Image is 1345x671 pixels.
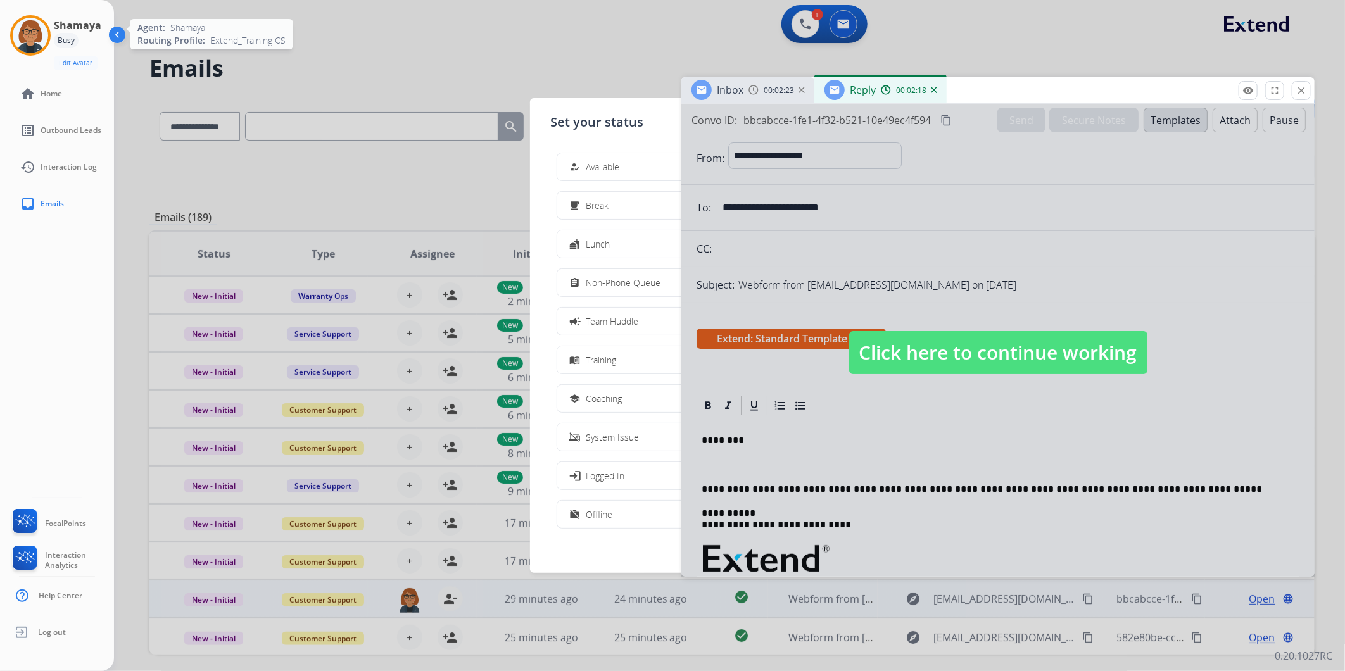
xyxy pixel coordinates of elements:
[45,518,86,529] span: FocalPoints
[41,162,97,172] span: Interaction Log
[586,469,624,482] span: Logged In
[717,83,743,97] span: Inbox
[1269,85,1280,96] mat-icon: fullscreen
[570,509,581,520] mat-icon: work_off
[10,546,114,575] a: Interaction Analytics
[20,196,35,211] mat-icon: inbox
[1275,648,1332,663] p: 0.20.1027RC
[586,353,616,367] span: Training
[586,508,612,521] span: Offline
[39,591,82,601] span: Help Center
[570,200,581,211] mat-icon: free_breakfast
[557,308,788,335] button: Team Huddle
[550,113,643,131] span: Set your status
[764,85,794,96] span: 00:02:23
[20,160,35,175] mat-icon: history
[569,469,581,482] mat-icon: login
[1242,85,1254,96] mat-icon: remove_red_eye
[849,331,1147,374] span: Click here to continue working
[570,432,581,442] mat-icon: phonelink_off
[170,22,205,34] span: Shamaya
[41,125,101,135] span: Outbound Leads
[586,315,638,328] span: Team Huddle
[570,277,581,288] mat-icon: assignment
[38,627,66,637] span: Log out
[41,199,64,209] span: Emails
[13,18,48,53] img: avatar
[586,160,619,173] span: Available
[850,83,876,97] span: Reply
[570,239,581,249] mat-icon: fastfood
[586,276,660,289] span: Non-Phone Queue
[586,430,639,444] span: System Issue
[41,89,62,99] span: Home
[45,550,114,570] span: Interaction Analytics
[557,230,788,258] button: Lunch
[137,22,165,34] span: Agent:
[54,56,98,70] button: Edit Avatar
[586,392,622,405] span: Coaching
[570,393,581,404] mat-icon: school
[20,123,35,138] mat-icon: list_alt
[557,385,788,412] button: Coaching
[10,509,86,538] a: FocalPoints
[557,462,788,489] button: Logged In
[557,269,788,296] button: Non-Phone Queue
[210,34,286,47] span: Extend_Training CS
[896,85,926,96] span: 00:02:18
[557,153,788,180] button: Available
[54,18,101,33] h3: Shamaya
[1296,85,1307,96] mat-icon: close
[570,161,581,172] mat-icon: how_to_reg
[586,237,610,251] span: Lunch
[557,501,788,528] button: Offline
[557,423,788,451] button: System Issue
[570,354,581,365] mat-icon: menu_book
[557,346,788,373] button: Training
[54,33,79,48] div: Busy
[137,34,205,47] span: Routing Profile:
[569,315,581,327] mat-icon: campaign
[586,199,609,212] span: Break
[20,86,35,101] mat-icon: home
[557,192,788,219] button: Break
